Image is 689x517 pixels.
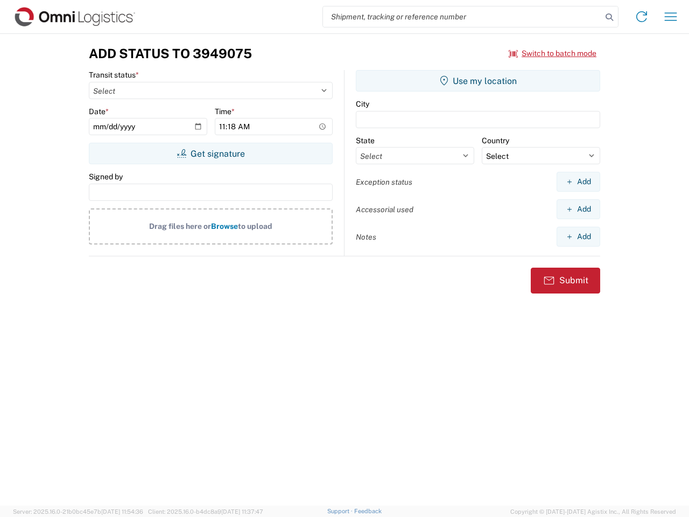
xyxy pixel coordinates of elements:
[89,172,123,181] label: Signed by
[89,46,252,61] h3: Add Status to 3949075
[148,508,263,515] span: Client: 2025.16.0-b4dc8a9
[89,107,109,116] label: Date
[557,199,600,219] button: Add
[510,507,676,516] span: Copyright © [DATE]-[DATE] Agistix Inc., All Rights Reserved
[354,508,382,514] a: Feedback
[89,143,333,164] button: Get signature
[149,222,211,230] span: Drag files here or
[356,177,412,187] label: Exception status
[89,70,139,80] label: Transit status
[211,222,238,230] span: Browse
[215,107,235,116] label: Time
[327,508,354,514] a: Support
[221,508,263,515] span: [DATE] 11:37:47
[13,508,143,515] span: Server: 2025.16.0-21b0bc45e7b
[356,232,376,242] label: Notes
[356,70,600,92] button: Use my location
[557,227,600,247] button: Add
[509,45,596,62] button: Switch to batch mode
[557,172,600,192] button: Add
[531,268,600,294] button: Submit
[356,99,369,109] label: City
[356,205,413,214] label: Accessorial used
[101,508,143,515] span: [DATE] 11:54:36
[482,136,509,145] label: Country
[356,136,375,145] label: State
[323,6,602,27] input: Shipment, tracking or reference number
[238,222,272,230] span: to upload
